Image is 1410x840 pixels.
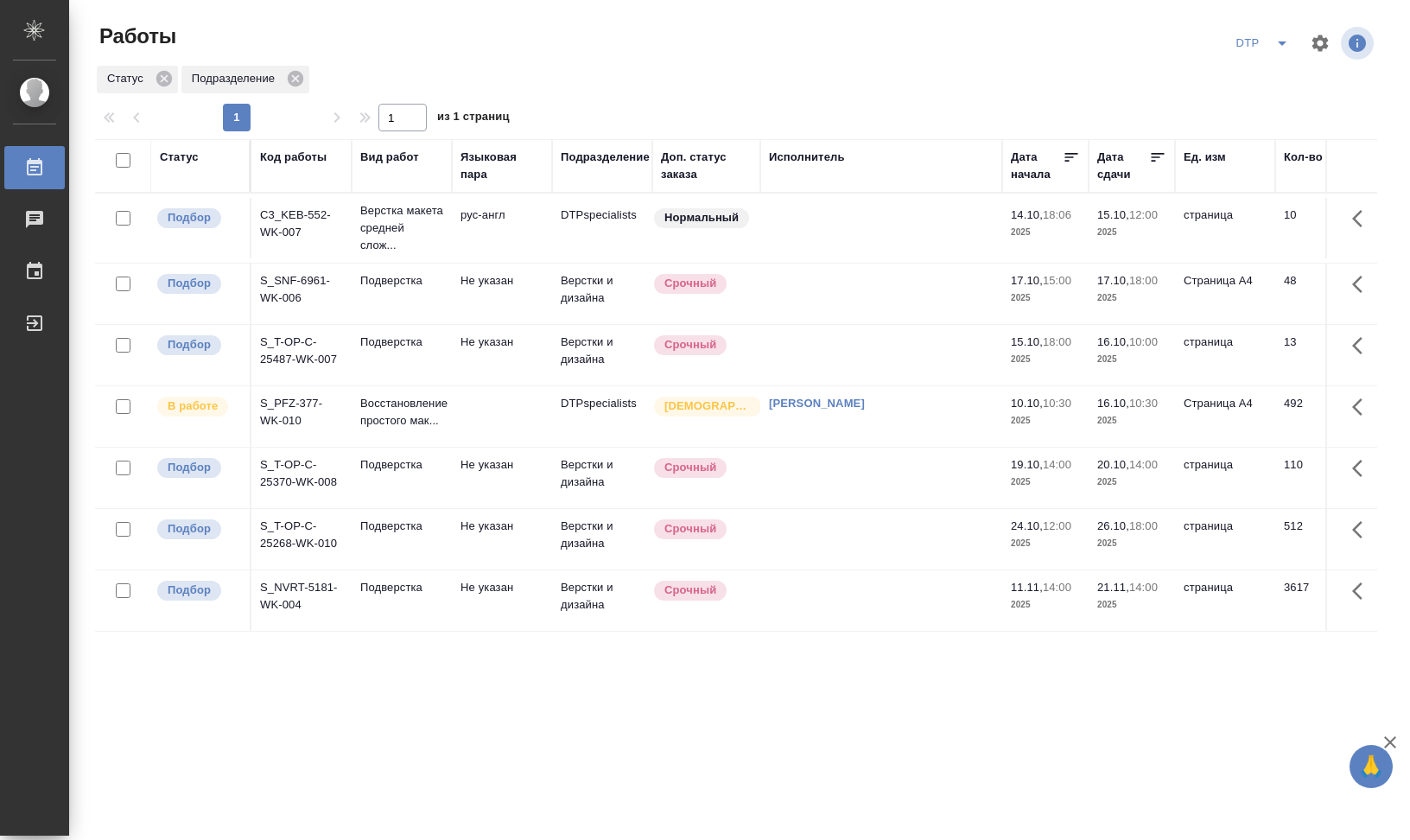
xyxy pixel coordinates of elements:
[251,198,352,258] td: C3_KEB-552-WK-007
[1043,335,1071,348] p: 18:00
[1097,458,1129,471] p: 20.10,
[1097,290,1166,307] p: 2025
[1011,596,1080,614] p: 2025
[360,518,443,535] p: Подверстка
[1342,325,1383,366] button: Здесь прячутся важные кнопки
[1342,198,1383,239] button: Здесь прячутся важные кнопки
[1342,386,1383,428] button: Здесь прячутся важные кнопки
[1011,335,1043,348] p: 15.10,
[1275,325,1362,385] td: 13
[664,582,716,599] p: Срочный
[1011,274,1043,287] p: 17.10,
[1043,274,1071,287] p: 15:00
[1011,535,1080,552] p: 2025
[769,397,865,410] a: [PERSON_NAME]
[1275,570,1362,631] td: 3617
[1184,149,1226,166] div: Ед. изм
[1011,519,1043,532] p: 24.10,
[156,272,241,296] div: Можно подбирать исполнителей
[1011,474,1080,491] p: 2025
[1275,386,1362,447] td: 492
[168,398,218,415] p: В работе
[1129,397,1158,410] p: 10:30
[360,149,419,166] div: Вид работ
[460,149,543,183] div: Языковая пара
[452,448,552,508] td: Не указан
[1275,198,1362,258] td: 10
[192,70,281,87] p: Подразделение
[1097,224,1166,241] p: 2025
[1175,509,1275,570] td: страница
[1097,581,1129,594] p: 21.11,
[360,334,443,351] p: Подверстка
[1350,745,1393,788] button: 🙏
[1097,397,1129,410] p: 16.10,
[1097,519,1129,532] p: 26.10,
[1097,274,1129,287] p: 17.10,
[452,570,552,631] td: Не указан
[1097,335,1129,348] p: 16.10,
[1097,351,1166,368] p: 2025
[1175,325,1275,385] td: страница
[1097,535,1166,552] p: 2025
[168,582,211,599] p: Подбор
[661,149,752,183] div: Доп. статус заказа
[360,456,443,474] p: Подверстка
[552,509,652,570] td: Верстки и дизайна
[1342,509,1383,550] button: Здесь прячутся важные кнопки
[1175,386,1275,447] td: Страница А4
[251,509,352,570] td: S_T-OP-C-25268-WK-010
[452,509,552,570] td: Не указан
[107,70,149,87] p: Статус
[160,149,199,166] div: Статус
[1129,458,1158,471] p: 14:00
[561,149,650,166] div: Подразделение
[1043,458,1071,471] p: 14:00
[156,395,241,418] div: Исполнитель выполняет работу
[437,106,510,131] span: из 1 страниц
[360,272,443,290] p: Подверстка
[251,448,352,508] td: S_T-OP-C-25370-WK-008
[1175,198,1275,258] td: страница
[1097,149,1149,183] div: Дата сдачи
[1011,412,1080,430] p: 2025
[156,518,241,541] div: Можно подбирать исполнителей
[1097,474,1166,491] p: 2025
[1043,208,1071,221] p: 18:06
[664,520,716,538] p: Срочный
[1341,27,1377,60] span: Посмотреть информацию
[1043,581,1071,594] p: 14:00
[1275,448,1362,508] td: 110
[251,264,352,324] td: S_SNF-6961-WK-006
[1043,397,1071,410] p: 10:30
[664,275,716,292] p: Срочный
[1342,264,1383,305] button: Здесь прячутся важные кнопки
[452,264,552,324] td: Не указан
[1175,264,1275,324] td: Страница А4
[181,66,309,93] div: Подразделение
[1043,519,1071,532] p: 12:00
[1097,208,1129,221] p: 15.10,
[1299,22,1341,64] span: Настроить таблицу
[360,202,443,254] p: Верстка макета средней слож...
[1011,397,1043,410] p: 10.10,
[1129,581,1158,594] p: 14:00
[1175,570,1275,631] td: страница
[360,579,443,596] p: Подверстка
[168,275,211,292] p: Подбор
[156,456,241,480] div: Можно подбирать исполнителей
[251,325,352,385] td: S_T-OP-C-25487-WK-007
[1097,596,1166,614] p: 2025
[452,325,552,385] td: Не указан
[168,459,211,476] p: Подбор
[452,198,552,258] td: рус-англ
[1011,208,1043,221] p: 14.10,
[251,386,352,447] td: S_PFZ-377-WK-010
[552,386,652,447] td: DTPspecialists
[168,209,211,226] p: Подбор
[156,579,241,602] div: Можно подбирать исполнителей
[1275,509,1362,570] td: 512
[168,336,211,353] p: Подбор
[552,570,652,631] td: Верстки и дизайна
[664,209,739,226] p: Нормальный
